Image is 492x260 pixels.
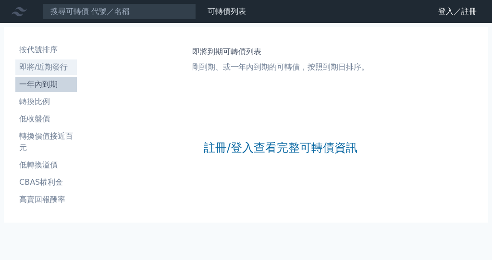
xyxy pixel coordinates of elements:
[15,113,77,125] li: 低收盤價
[15,130,77,154] li: 轉換價值接近百元
[15,175,77,190] a: CBAS權利金
[15,194,77,205] li: 高賣回報酬率
[15,177,77,188] li: CBAS權利金
[15,77,77,92] a: 一年內到期
[42,3,196,20] input: 搜尋可轉債 代號／名稱
[204,140,357,155] a: 註冊/登入查看完整可轉債資訊
[208,7,246,16] a: 可轉債列表
[15,94,77,109] a: 轉換比例
[15,61,77,73] li: 即將/近期發行
[15,96,77,107] li: 轉換比例
[15,79,77,90] li: 一年內到期
[192,46,369,58] h1: 即將到期可轉債列表
[15,192,77,207] a: 高賣回報酬率
[430,4,484,19] a: 登入／註冊
[15,42,77,58] a: 按代號排序
[15,111,77,127] a: 低收盤價
[15,44,77,56] li: 按代號排序
[15,157,77,173] a: 低轉換溢價
[15,59,77,75] a: 即將/近期發行
[192,61,369,73] p: 剛到期、或一年內到期的可轉債，按照到期日排序。
[15,129,77,155] a: 轉換價值接近百元
[15,159,77,171] li: 低轉換溢價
